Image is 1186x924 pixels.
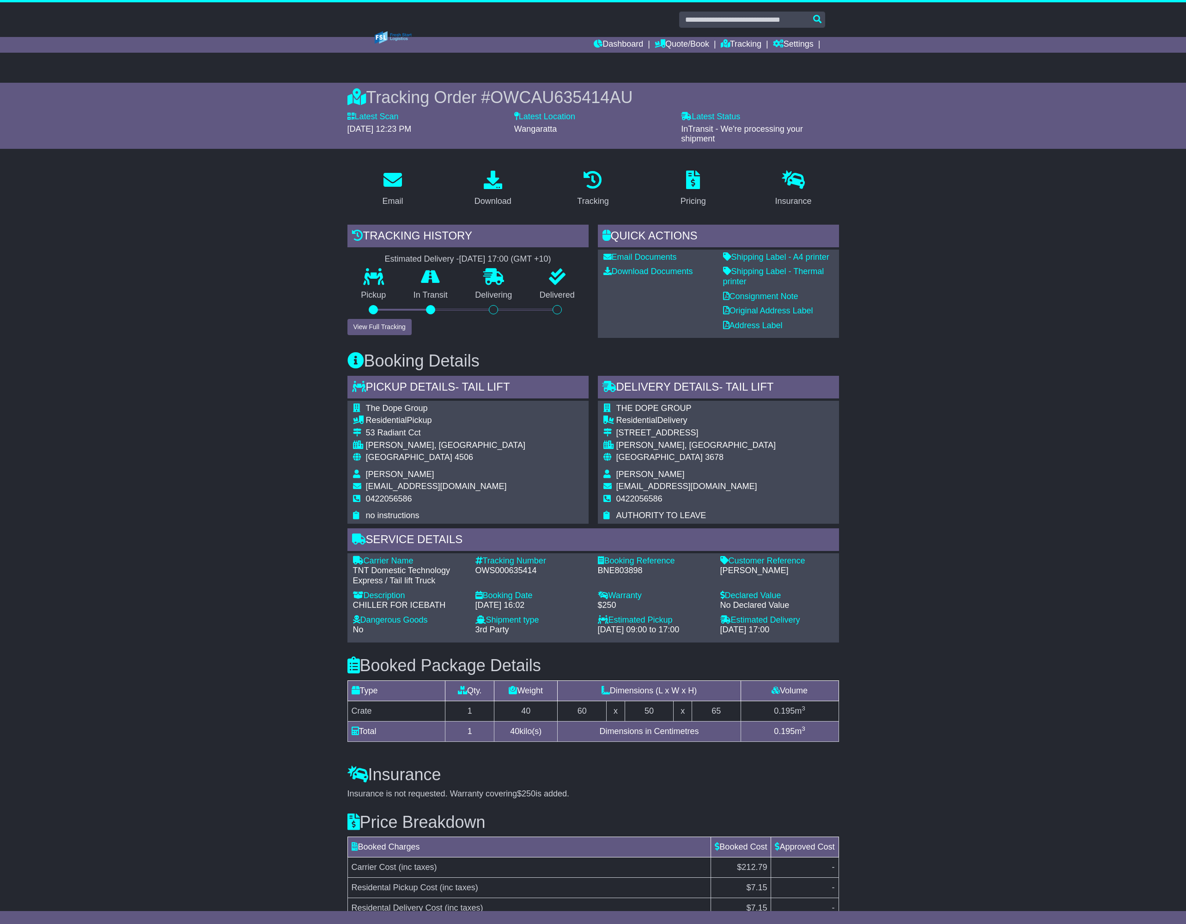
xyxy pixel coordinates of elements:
[802,725,805,732] sup: 3
[347,376,589,401] div: Pickup Details
[352,883,438,892] span: Residental Pickup Cost
[400,290,462,300] p: In Transit
[741,680,839,701] td: Volume
[598,225,839,250] div: Quick Actions
[514,112,575,122] label: Latest Location
[347,837,711,857] td: Booked Charges
[347,789,839,799] div: Insurance is not requested. Warranty covering is added.
[366,453,452,462] span: [GEOGRAPHIC_DATA]
[598,591,711,601] div: Warranty
[832,863,835,872] span: -
[366,511,420,520] span: no instructions
[598,600,711,611] div: $250
[603,252,677,262] a: Email Documents
[607,701,625,721] td: x
[705,453,724,462] span: 3678
[832,903,835,912] span: -
[616,453,703,462] span: [GEOGRAPHIC_DATA]
[474,195,511,208] div: Download
[494,721,558,741] td: kilo(s)
[382,195,403,208] div: Email
[440,883,478,892] span: (inc taxes)
[577,195,608,208] div: Tracking
[353,591,466,601] div: Description
[366,404,428,413] span: The Dope Group
[347,528,839,553] div: Service Details
[353,566,466,586] div: TNT Domestic Technology Express / Tail lift Truck
[723,292,798,301] a: Consignment Note
[723,321,783,330] a: Address Label
[616,404,692,413] span: THE DOPE GROUP
[347,319,412,335] button: View Full Tracking
[445,721,494,741] td: 1
[616,416,776,426] div: Delivery
[721,37,761,53] a: Tracking
[494,680,558,701] td: Weight
[771,837,839,857] td: Approved Cost
[376,167,409,211] a: Email
[353,625,364,634] span: No
[616,494,663,503] span: 0422056586
[720,556,833,566] div: Customer Reference
[616,441,776,451] div: [PERSON_NAME], [GEOGRAPHIC_DATA]
[475,591,589,601] div: Booking Date
[723,306,813,315] a: Original Address Label
[598,556,711,566] div: Booking Reference
[347,721,445,741] td: Total
[675,167,712,211] a: Pricing
[692,701,741,721] td: 65
[711,837,771,857] td: Booked Cost
[594,37,643,53] a: Dashboard
[625,701,674,721] td: 50
[353,600,466,611] div: CHILLER FOR ICEBATH
[347,680,445,701] td: Type
[655,37,709,53] a: Quote/Book
[347,225,589,250] div: Tracking history
[475,556,589,566] div: Tracking Number
[720,625,833,635] div: [DATE] 17:00
[455,380,510,393] span: - Tail Lift
[462,290,526,300] p: Delivering
[475,566,589,576] div: OWS000635414
[475,615,589,625] div: Shipment type
[598,615,711,625] div: Estimated Pickup
[366,416,525,426] div: Pickup
[475,600,589,611] div: [DATE] 16:02
[366,494,412,503] span: 0422056586
[681,195,706,208] div: Pricing
[769,167,818,211] a: Insurance
[802,705,805,712] sup: 3
[737,863,767,872] span: $212.79
[352,863,396,872] span: Carrier Cost
[616,511,706,520] span: AUTHORITY TO LEAVE
[514,124,557,134] span: Wangaratta
[558,701,607,721] td: 60
[558,721,741,741] td: Dimensions in Centimetres
[603,267,693,276] a: Download Documents
[468,167,517,211] a: Download
[347,87,839,107] div: Tracking Order #
[517,789,535,798] span: $250
[598,625,711,635] div: [DATE] 09:00 to 17:00
[723,252,829,262] a: Shipping Label - A4 printer
[774,727,795,736] span: 0.195
[366,428,525,438] div: 53 Radiant Cct
[681,124,803,144] span: InTransit - We're processing your shipment
[347,124,412,134] span: [DATE] 12:23 PM
[598,376,839,401] div: Delivery Details
[455,453,473,462] span: 4506
[681,112,740,122] label: Latest Status
[475,625,509,634] span: 3rd Party
[616,428,776,438] div: [STREET_ADDRESS]
[490,88,633,107] span: OWCAU635414AU
[720,615,833,625] div: Estimated Delivery
[459,254,551,264] div: [DATE] 17:00 (GMT +10)
[347,352,839,370] h3: Booking Details
[352,903,443,912] span: Residental Delivery Cost
[347,254,589,264] div: Estimated Delivery -
[616,416,657,425] span: Residential
[720,600,833,611] div: No Declared Value
[571,167,614,211] a: Tracking
[741,721,839,741] td: m
[347,701,445,721] td: Crate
